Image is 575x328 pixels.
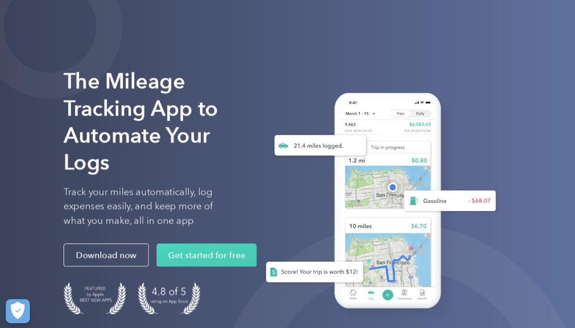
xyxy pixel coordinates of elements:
[64,185,227,228] p: Track your miles automatically, log expenses easily, and keep more of what you make, all in one app
[6,299,30,323] button: Cookies Settings
[64,244,149,267] a: Download now
[138,282,200,315] img: 4.9 out of 5 stars on the app store
[157,244,257,267] a: Get started for free
[64,282,126,315] img: Badge for Featured by Apple Best New Apps
[250,83,504,323] img: Everlance, mileage tracker app, expense tracking app
[64,68,218,175] strong: The Mileage Tracking App to Automate Your Logs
